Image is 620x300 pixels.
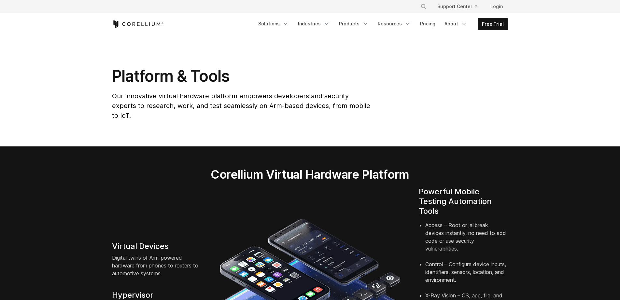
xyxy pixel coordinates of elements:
[335,18,373,30] a: Products
[112,66,372,86] h1: Platform & Tools
[432,1,483,12] a: Support Center
[180,167,440,182] h2: Corellium Virtual Hardware Platform
[112,254,201,277] p: Digital twins of Arm-powered hardware from phones to routers to automotive systems.
[485,1,508,12] a: Login
[418,1,430,12] button: Search
[254,18,508,30] div: Navigation Menu
[419,187,508,216] h4: Powerful Mobile Testing Automation Tools
[112,241,201,251] h4: Virtual Devices
[425,260,508,292] li: Control – Configure device inputs, identifiers, sensors, location, and environment.
[374,18,415,30] a: Resources
[112,20,164,28] a: Corellium Home
[294,18,334,30] a: Industries
[441,18,471,30] a: About
[254,18,293,30] a: Solutions
[425,221,508,260] li: Access – Root or jailbreak devices instantly, no need to add code or use security vulnerabilities.
[112,92,370,119] span: Our innovative virtual hardware platform empowers developers and security experts to research, wo...
[416,18,439,30] a: Pricing
[478,18,508,30] a: Free Trial
[112,290,201,300] h4: Hypervisor
[413,1,508,12] div: Navigation Menu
